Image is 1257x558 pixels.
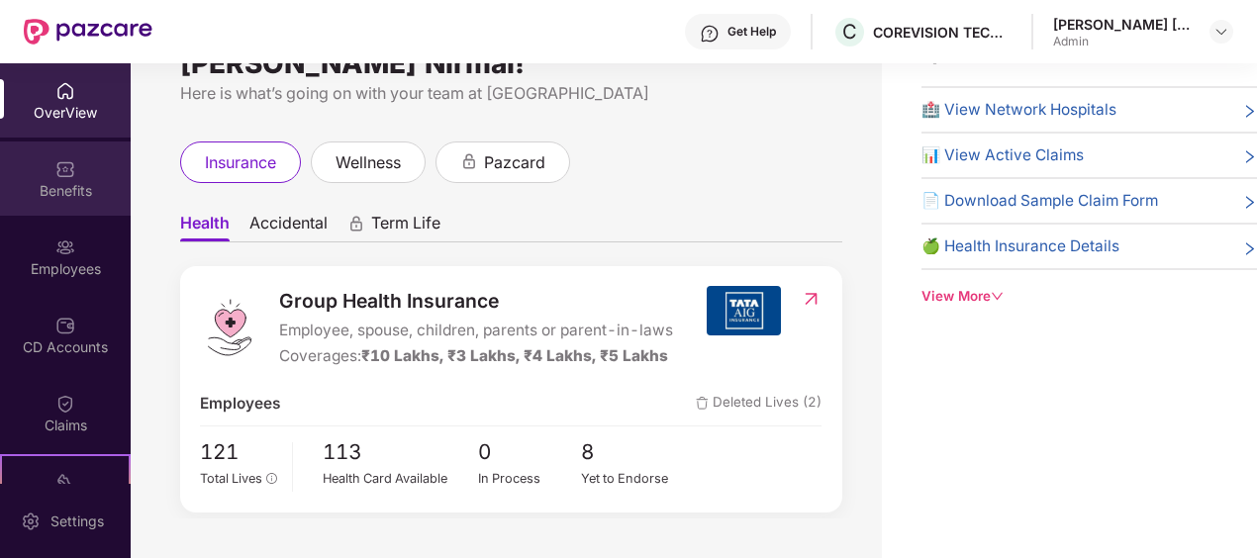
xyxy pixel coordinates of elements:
span: 8 [581,436,685,469]
span: 🏥 View Network Hospitals [921,98,1116,122]
div: Welcome back, [PERSON_NAME] [PERSON_NAME] Nirmal! [180,40,842,71]
div: Coverages: [279,344,673,368]
div: [PERSON_NAME] [PERSON_NAME] Nirmal [1053,15,1192,34]
div: Here is what’s going on with your team at [GEOGRAPHIC_DATA] [180,81,842,106]
span: Health [180,213,230,241]
span: pazcard [484,150,545,175]
span: 121 [200,436,278,469]
img: svg+xml;base64,PHN2ZyB4bWxucz0iaHR0cDovL3d3dy53My5vcmcvMjAwMC9zdmciIHdpZHRoPSIyMSIgaGVpZ2h0PSIyMC... [55,472,75,492]
span: 0 [478,436,582,469]
img: svg+xml;base64,PHN2ZyBpZD0iRW1wbG95ZWVzIiB4bWxucz0iaHR0cDovL3d3dy53My5vcmcvMjAwMC9zdmciIHdpZHRoPS... [55,237,75,257]
div: Yet to Endorse [581,469,685,489]
span: 🍏 Health Insurance Details [921,234,1119,258]
div: COREVISION TECHNOLOGY PRIVATE LIMITED [873,23,1012,42]
div: View More [921,286,1257,307]
span: info-circle [266,473,277,484]
span: Deleted Lives (2) [696,392,822,416]
img: RedirectIcon [801,289,822,309]
span: right [1242,193,1257,213]
span: Employees [200,392,280,416]
span: Employee, spouse, children, parents or parent-in-laws [279,319,673,342]
img: New Pazcare Logo [24,19,152,45]
span: right [1242,147,1257,167]
img: svg+xml;base64,PHN2ZyBpZD0iQmVuZWZpdHMiIHhtbG5zPSJodHRwOi8vd3d3LnczLm9yZy8yMDAwL3N2ZyIgd2lkdGg9Ij... [55,159,75,179]
img: svg+xml;base64,PHN2ZyBpZD0iRHJvcGRvd24tMzJ4MzIiIHhtbG5zPSJodHRwOi8vd3d3LnczLm9yZy8yMDAwL3N2ZyIgd2... [1213,24,1229,40]
div: Admin [1053,34,1192,49]
img: svg+xml;base64,PHN2ZyBpZD0iQ2xhaW0iIHhtbG5zPSJodHRwOi8vd3d3LnczLm9yZy8yMDAwL3N2ZyIgd2lkdGg9IjIwIi... [55,394,75,414]
div: Health Card Available [323,469,478,489]
span: 📊 View Active Claims [921,143,1084,167]
span: ₹10 Lakhs, ₹3 Lakhs, ₹4 Lakhs, ₹5 Lakhs [361,346,668,365]
div: animation [460,152,478,170]
span: 📄 Download Sample Claim Form [921,189,1158,213]
span: wellness [336,150,401,175]
img: svg+xml;base64,PHN2ZyBpZD0iU2V0dGluZy0yMHgyMCIgeG1sbnM9Imh0dHA6Ly93d3cudzMub3JnLzIwMDAvc3ZnIiB3aW... [21,511,41,531]
span: right [1242,238,1257,258]
img: deleteIcon [696,397,709,410]
div: animation [347,215,365,232]
span: insurance [205,150,276,175]
span: 113 [323,436,478,469]
div: Settings [45,511,110,531]
div: In Process [478,469,582,489]
span: Total Lives [200,471,262,486]
span: C [842,20,857,44]
img: svg+xml;base64,PHN2ZyBpZD0iSGVscC0zMngzMiIgeG1sbnM9Imh0dHA6Ly93d3cudzMub3JnLzIwMDAvc3ZnIiB3aWR0aD... [700,24,720,44]
span: Accidental [249,213,328,241]
img: insurerIcon [707,286,781,335]
img: logo [200,298,259,357]
span: right [1242,102,1257,122]
span: Group Health Insurance [279,286,673,316]
span: Term Life [371,213,440,241]
img: svg+xml;base64,PHN2ZyBpZD0iSG9tZSIgeG1sbnM9Imh0dHA6Ly93d3cudzMub3JnLzIwMDAvc3ZnIiB3aWR0aD0iMjAiIG... [55,81,75,101]
img: svg+xml;base64,PHN2ZyBpZD0iQ0RfQWNjb3VudHMiIGRhdGEtbmFtZT0iQ0QgQWNjb3VudHMiIHhtbG5zPSJodHRwOi8vd3... [55,316,75,335]
span: down [991,290,1004,303]
div: Get Help [727,24,776,40]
